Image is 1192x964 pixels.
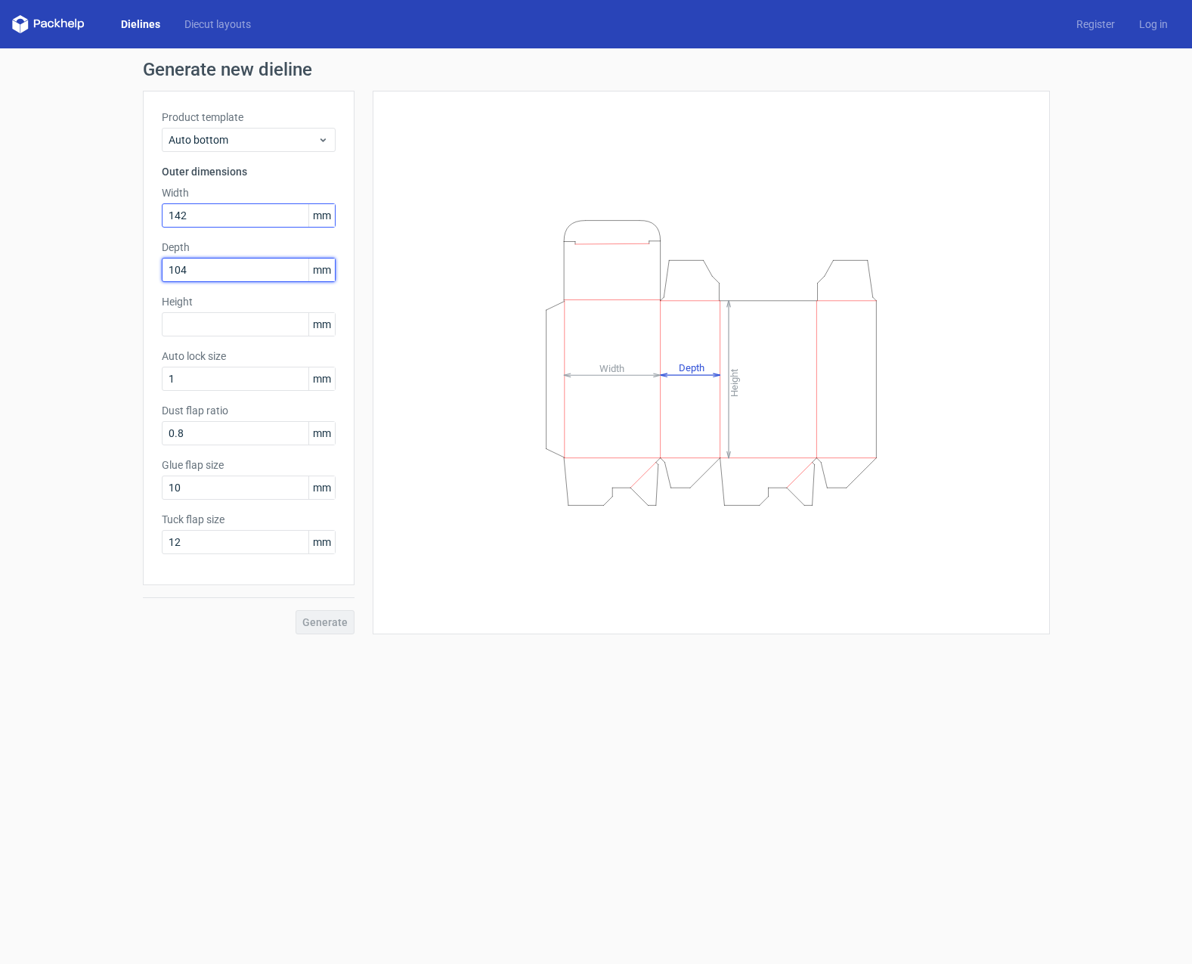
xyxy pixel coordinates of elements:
span: mm [308,204,335,227]
label: Tuck flap size [162,512,336,527]
span: mm [308,313,335,336]
span: Auto bottom [169,132,317,147]
label: Depth [162,240,336,255]
h3: Outer dimensions [162,164,336,179]
tspan: Width [599,362,624,374]
a: Dielines [109,17,172,32]
h1: Generate new dieline [143,60,1050,79]
label: Product template [162,110,336,125]
a: Diecut layouts [172,17,263,32]
a: Register [1064,17,1127,32]
tspan: Depth [678,362,704,374]
span: mm [308,259,335,281]
span: mm [308,367,335,390]
label: Height [162,294,336,309]
span: mm [308,531,335,553]
label: Dust flap ratio [162,403,336,418]
label: Width [162,185,336,200]
span: mm [308,422,335,445]
tspan: Height [728,368,739,396]
a: Log in [1127,17,1180,32]
label: Glue flap size [162,457,336,473]
label: Auto lock size [162,349,336,364]
span: mm [308,476,335,499]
